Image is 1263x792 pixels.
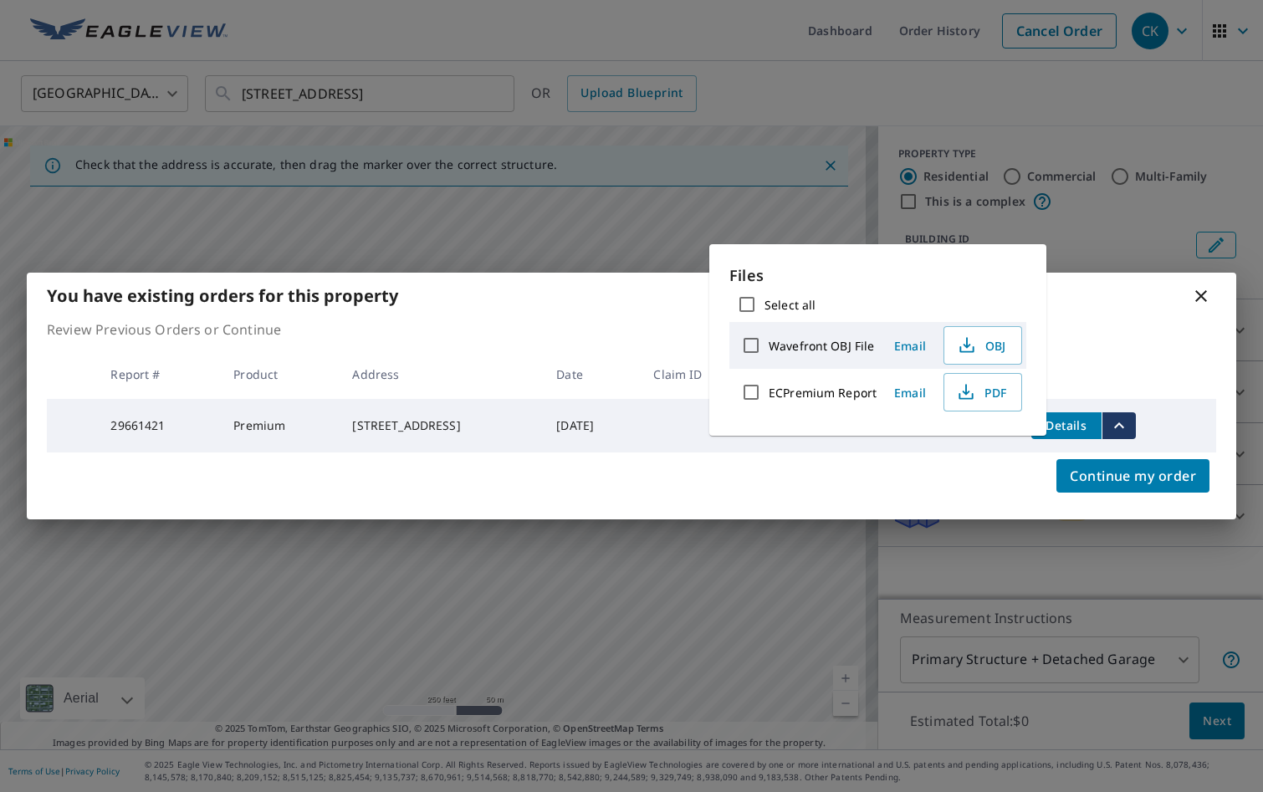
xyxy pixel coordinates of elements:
p: Files [729,264,1026,287]
b: You have existing orders for this property [47,284,398,307]
th: Report # [97,350,220,399]
button: Email [883,333,937,359]
label: Wavefront OBJ File [769,338,874,354]
span: Continue my order [1070,464,1196,488]
button: PDF [943,373,1022,411]
th: Date [543,350,640,399]
span: Email [890,385,930,401]
th: Claim ID [640,350,754,399]
td: [DATE] [543,399,640,452]
td: 29661421 [97,399,220,452]
span: OBJ [954,335,1008,355]
td: Premium [220,399,339,452]
button: detailsBtn-29661421 [1031,412,1102,439]
label: ECPremium Report [769,385,877,401]
button: filesDropdownBtn-29661421 [1102,412,1136,439]
span: Details [1041,417,1092,433]
label: Select all [764,297,816,313]
button: OBJ [943,326,1022,365]
div: [STREET_ADDRESS] [352,417,529,434]
th: Address [339,350,543,399]
p: Review Previous Orders or Continue [47,319,1216,340]
span: PDF [954,382,1008,402]
button: Continue my order [1056,459,1209,493]
button: Email [883,380,937,406]
span: Email [890,338,930,354]
th: Product [220,350,339,399]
